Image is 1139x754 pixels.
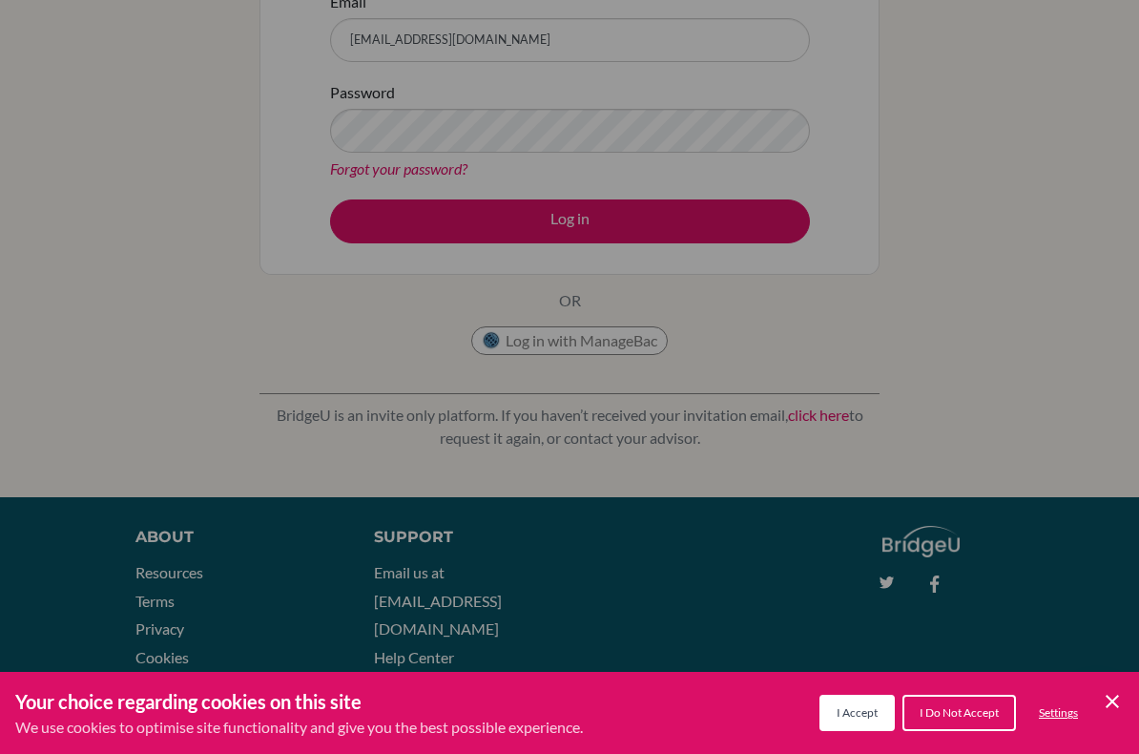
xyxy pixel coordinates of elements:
[837,705,878,720] span: I Accept
[902,695,1016,731] button: I Do Not Accept
[15,716,583,739] p: We use cookies to optimise site functionality and give you the best possible experience.
[819,695,895,731] button: I Accept
[1024,697,1093,729] button: Settings
[920,705,999,720] span: I Do Not Accept
[1101,690,1124,713] button: Save and close
[1039,705,1078,720] span: Settings
[15,687,583,716] h3: Your choice regarding cookies on this site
